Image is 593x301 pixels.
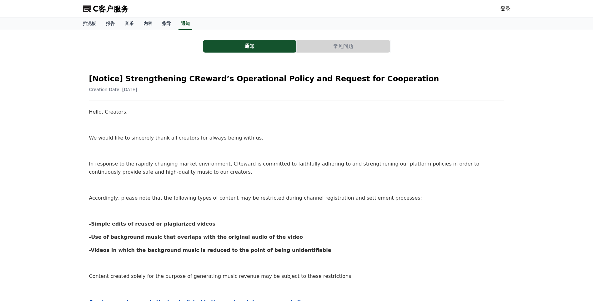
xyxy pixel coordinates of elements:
[203,40,296,53] button: 通知
[106,21,115,26] font: 报告
[78,18,101,30] a: 挡泥板
[83,4,128,14] a: C客户服务
[125,21,133,26] font: 音乐
[138,18,157,30] a: 内容
[83,21,96,26] font: 挡泥板
[89,221,215,227] strong: -Simple edits of reused or plagiarized videos
[89,108,504,116] p: Hello, Creators,
[89,160,504,176] p: In response to the rapidly changing market environment, CReward is committed to faithfully adheri...
[89,272,504,280] p: Content created solely for the purpose of generating music revenue may be subject to these restri...
[89,134,504,142] p: We would like to sincerely thank all creators for always being with us.
[89,87,137,92] span: Creation Date: [DATE]
[89,194,504,202] p: Accordingly, please note that the following types of content may be restricted during channel reg...
[101,18,120,30] a: 报告
[89,74,504,84] h2: [Notice] Strengthening CReward’s Operational Policy and Request for Cooperation
[89,234,303,240] strong: -Use of background music that overlaps with the original audio of the video
[178,18,192,30] a: 通知
[181,21,190,26] font: 通知
[500,5,510,13] a: 登录
[297,40,390,53] a: 常见问题
[157,18,176,30] a: 指导
[162,21,171,26] font: 指导
[89,247,331,253] strong: -Videos in which the background music is reduced to the point of being unidentifiable
[143,21,152,26] font: 内容
[297,40,390,53] button: 常见问题
[93,4,128,14] span: C客户服务
[120,18,138,30] a: 音乐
